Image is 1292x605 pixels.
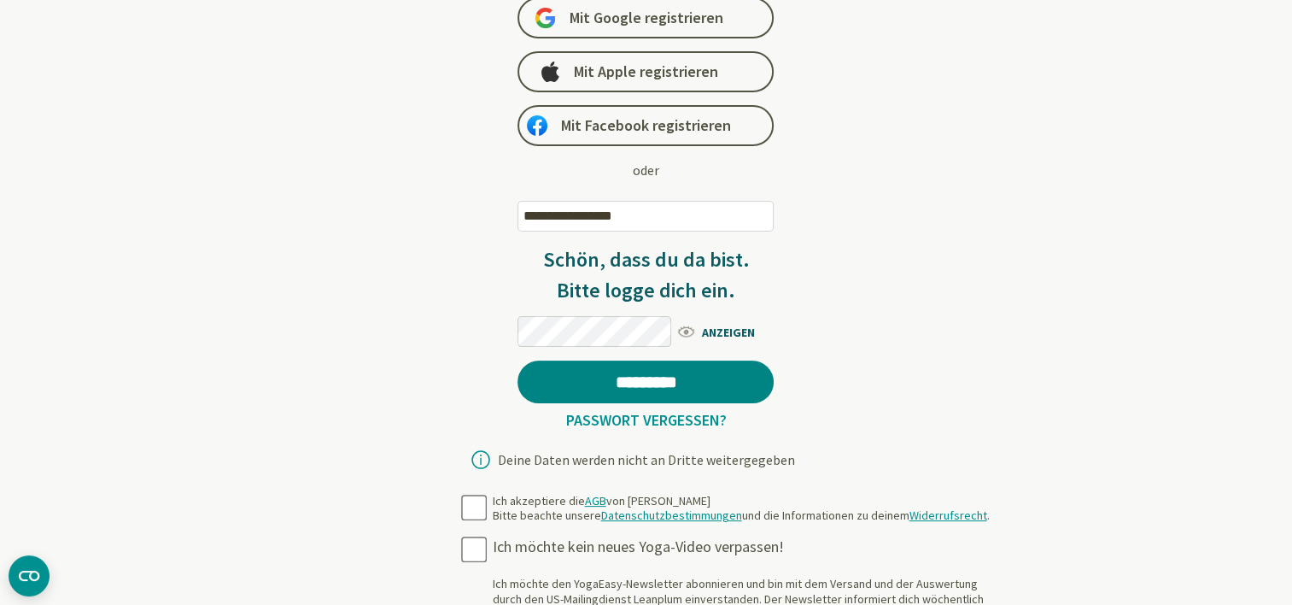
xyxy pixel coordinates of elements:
[492,494,989,524] div: Ich akzeptiere die von [PERSON_NAME] Bitte beachte unsere und die Informationen zu deinem .
[558,410,733,430] a: Passwort vergessen?
[561,115,731,136] span: Mit Facebook registrieren
[600,508,741,523] a: Datenschutzbestimmungen
[675,320,774,342] span: ANZEIGEN
[569,8,722,28] span: Mit Google registrieren
[497,453,794,467] div: Deine Daten werden nicht an Dritte weitergegeben
[9,555,50,596] button: CMP-Widget öffnen
[517,51,774,92] a: Mit Apple registrieren
[633,160,659,180] div: oder
[574,62,718,82] span: Mit Apple registrieren
[517,244,774,306] h3: Schön, dass du da bist. Bitte logge dich ein.
[492,537,997,557] div: Ich möchte kein neues Yoga-Video verpassen!
[584,493,605,508] a: AGB
[517,105,774,146] a: Mit Facebook registrieren
[909,508,986,523] a: Widerrufsrecht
